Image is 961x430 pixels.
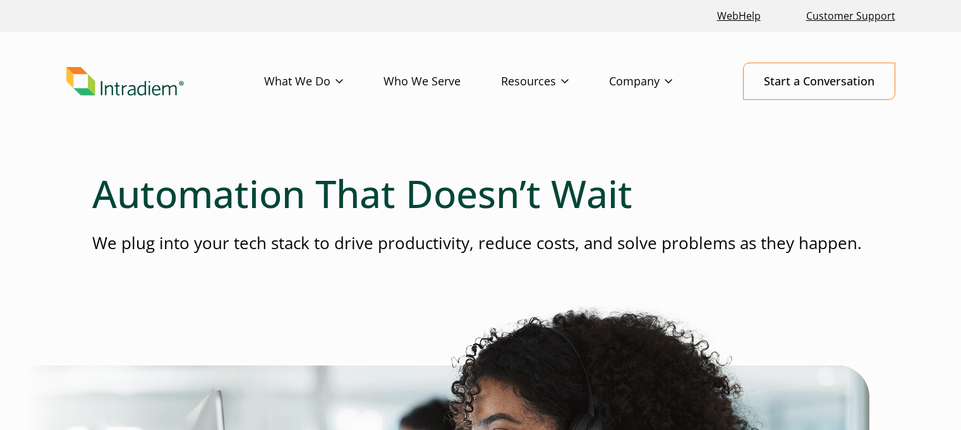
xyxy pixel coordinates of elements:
a: What We Do [264,63,384,100]
a: Link to homepage of Intradiem [66,67,264,96]
img: Intradiem [66,67,184,96]
a: Company [609,63,713,100]
a: Customer Support [801,3,900,30]
p: We plug into your tech stack to drive productivity, reduce costs, and solve problems as they happen. [92,231,869,255]
a: Link opens in a new window [712,3,766,30]
a: Resources [501,63,609,100]
a: Who We Serve [384,63,501,100]
h1: Automation That Doesn’t Wait [92,171,869,216]
a: Start a Conversation [743,63,895,100]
